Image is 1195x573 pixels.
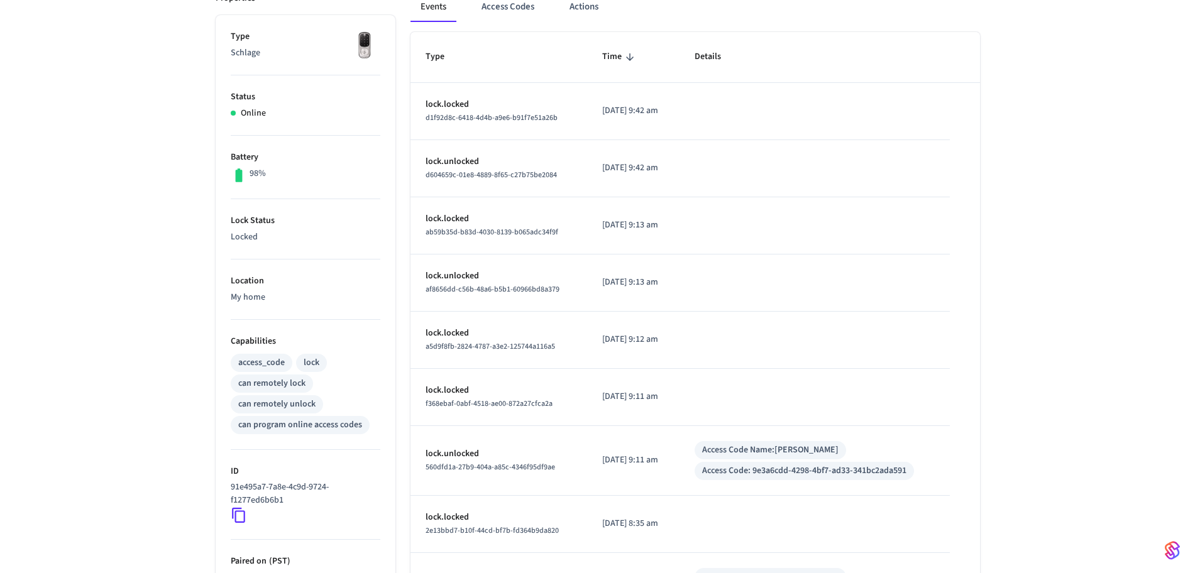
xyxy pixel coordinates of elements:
img: SeamLogoGradient.69752ec5.svg [1165,540,1180,560]
div: can remotely lock [238,377,306,390]
span: Type [426,47,461,67]
p: [DATE] 9:12 am [602,333,665,346]
p: Schlage [231,46,380,60]
span: Details [695,47,737,67]
p: 91e495a7-7a8e-4c9d-9724-f1277ed6b6b1 [231,481,375,507]
p: Battery [231,151,380,164]
p: [DATE] 9:13 am [602,219,665,232]
div: lock [304,356,319,369]
p: lock.unlocked [426,447,572,461]
p: Paired on [231,555,380,568]
p: Lock Status [231,214,380,227]
p: lock.locked [426,511,572,524]
p: lock.locked [426,327,572,340]
p: Type [231,30,380,43]
span: ab59b35d-b83d-4030-8139-b065adc34f9f [426,227,558,237]
span: ( PST ) [267,555,290,567]
span: a5d9f8fb-2824-4787-a3e2-125744a116a5 [426,341,555,352]
p: Locked [231,231,380,244]
p: [DATE] 9:11 am [602,390,665,403]
span: f368ebaf-0abf-4518-ae00-872a27cfca2a [426,398,553,409]
p: lock.unlocked [426,270,572,283]
p: lock.locked [426,98,572,111]
p: Location [231,275,380,288]
span: Time [602,47,638,67]
div: can remotely unlock [238,398,316,411]
p: [DATE] 9:13 am [602,276,665,289]
span: af8656dd-c56b-48a6-b5b1-60966bd8a379 [426,284,559,295]
p: [DATE] 9:42 am [602,161,665,175]
p: [DATE] 8:35 am [602,517,665,530]
p: [DATE] 9:42 am [602,104,665,117]
p: My home [231,291,380,304]
p: lock.locked [426,212,572,226]
div: can program online access codes [238,418,362,432]
p: 98% [250,167,266,180]
div: access_code [238,356,285,369]
img: Yale Assure Touchscreen Wifi Smart Lock, Satin Nickel, Front [349,30,380,62]
p: lock.unlocked [426,155,572,168]
p: Status [231,90,380,104]
span: d1f92d8c-6418-4d4b-a9e6-b91f7e51a26b [426,112,558,123]
p: Capabilities [231,335,380,348]
p: Online [241,107,266,120]
span: 2e13bbd7-b10f-44cd-bf7b-fd364b9da820 [426,525,559,536]
div: Access Code Name: [PERSON_NAME] [702,444,839,457]
span: d604659c-01e8-4889-8f65-c27b75be2084 [426,170,557,180]
span: 560dfd1a-27b9-404a-a85c-4346f95df9ae [426,462,555,472]
p: lock.locked [426,384,572,397]
p: ID [231,465,380,478]
div: Access Code: 9e3a6cdd-4298-4bf7-ad33-341bc2ada591 [702,464,906,477]
p: [DATE] 9:11 am [602,454,665,467]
